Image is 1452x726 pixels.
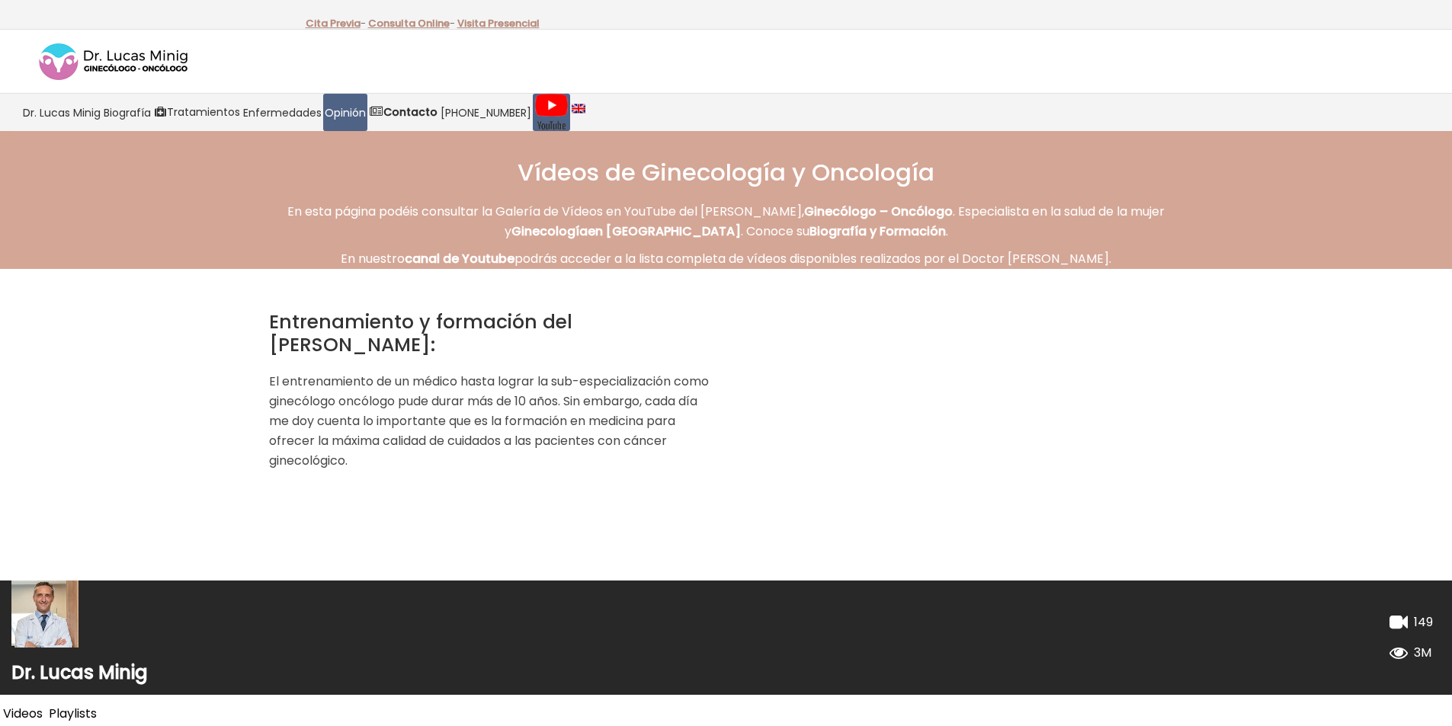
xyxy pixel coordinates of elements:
[457,16,540,30] a: Visita Presencial
[367,94,439,131] a: Contacto
[21,94,102,131] a: Dr. Lucas Minig
[405,250,514,267] a: canal de Youtube
[809,222,946,240] a: Biografía y Formación
[738,296,1184,546] iframe: El entrenamiento y la experiencia del ginecólogo oncólogo Dr Lucas Minig, en Valencia, España.
[306,14,366,34] p: -
[368,14,455,34] p: -
[167,104,240,121] span: Tratamientos
[511,222,741,240] a: Ginecologíaen [GEOGRAPHIC_DATA]
[511,222,588,240] strong: Ginecología
[1414,638,1431,668] span: 3M
[152,94,242,131] a: Tratamientos
[243,104,322,121] span: Enfermedades
[804,203,953,220] strong: Ginecólogo – Oncólogo
[341,250,1111,267] span: En nuestro podrás acceder a la lista completa de vídeos disponibles realizados por el Doctor [PER...
[570,94,587,131] a: language english
[368,16,450,30] a: Consulta Online
[104,104,151,121] span: Biografía
[269,372,715,471] p: El entrenamiento de un médico hasta lograr la sub-especialización como ginecólogo oncólogo pude d...
[306,16,361,30] a: Cita Previa
[441,104,531,121] span: [PHONE_NUMBER]
[11,660,148,685] a: Dr. Lucas Minig
[533,94,570,131] a: Videos Youtube Ginecología
[11,580,79,648] img: eZXySywyiK-bniNHq_wJz9NL4mO7c-aV4M07eBBt8IShyTrk_-tIZaflj3SuoNdKpZf668ON=s88-c-k-c0x00ffffff-no-rj
[323,94,367,131] a: Opinión
[23,104,101,121] span: Dr. Lucas Minig
[269,311,715,357] h2: Entrenamiento y formación del [PERSON_NAME]:
[383,104,438,120] strong: Contacto
[242,94,323,131] a: Enfermedades
[534,93,569,131] img: Videos Youtube Ginecología
[518,155,934,189] span: Vídeos de Ginecología y Oncología
[1414,607,1433,638] span: 149
[325,104,366,121] span: Opinión
[102,94,152,131] a: Biografía
[439,94,533,131] a: [PHONE_NUMBER]
[287,203,1165,240] span: En esta página podéis consultar la Galería de Vídeos en YouTube del [PERSON_NAME], . Especialista...
[572,104,585,113] img: language english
